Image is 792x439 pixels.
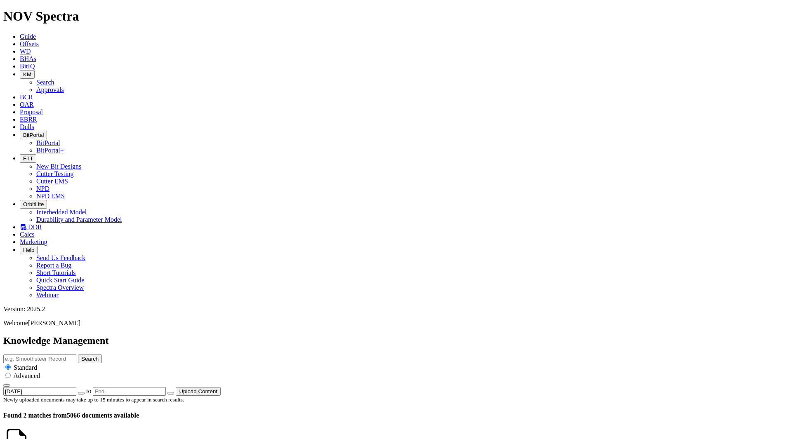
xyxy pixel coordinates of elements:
a: Approvals [36,86,64,93]
button: KM [20,70,35,79]
span: to [86,387,91,394]
button: FTT [20,154,36,163]
a: Dulls [20,123,34,130]
span: [PERSON_NAME] [28,319,80,326]
a: Short Tutorials [36,269,76,276]
a: Spectra Overview [36,284,84,291]
span: Help [23,247,34,253]
a: BitPortal [36,139,60,146]
a: OAR [20,101,34,108]
input: End [93,387,166,396]
button: BitPortal [20,131,47,139]
span: KM [23,71,31,77]
span: BitPortal [23,132,44,138]
span: FTT [23,155,33,162]
button: Help [20,246,38,254]
a: DDR [20,223,42,230]
input: e.g. Smoothsteer Record [3,354,76,363]
a: Cutter EMS [36,178,68,185]
a: Offsets [20,40,39,47]
a: Interbedded Model [36,209,87,216]
button: OrbitLite [20,200,47,209]
span: OrbitLite [23,201,44,207]
a: NPD [36,185,49,192]
a: Calcs [20,231,35,238]
a: Send Us Feedback [36,254,85,261]
span: DDR [28,223,42,230]
a: Quick Start Guide [36,277,84,284]
span: Standard [14,364,37,371]
a: Guide [20,33,36,40]
h1: NOV Spectra [3,9,789,24]
a: New Bit Designs [36,163,81,170]
p: Welcome [3,319,789,327]
button: Search [78,354,102,363]
h2: Knowledge Management [3,335,789,346]
a: Webinar [36,291,59,298]
h4: 5066 documents available [3,412,789,419]
a: NPD EMS [36,193,65,200]
small: Newly uploaded documents may take up to 15 minutes to appear in search results. [3,397,184,403]
button: Upload Content [176,387,221,396]
a: Report a Bug [36,262,71,269]
a: WD [20,48,31,55]
div: Version: 2025.2 [3,305,789,313]
a: BitPortal+ [36,147,64,154]
a: BitIQ [20,63,35,70]
a: Durability and Parameter Model [36,216,122,223]
a: BHAs [20,55,36,62]
a: Marketing [20,238,47,245]
a: Cutter Testing [36,170,74,177]
span: Advanced [13,372,40,379]
a: EBRR [20,116,37,123]
a: Proposal [20,108,43,115]
a: BCR [20,94,33,101]
input: Start [3,387,76,396]
a: Search [36,79,54,86]
span: Found 2 matches from [3,412,67,419]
